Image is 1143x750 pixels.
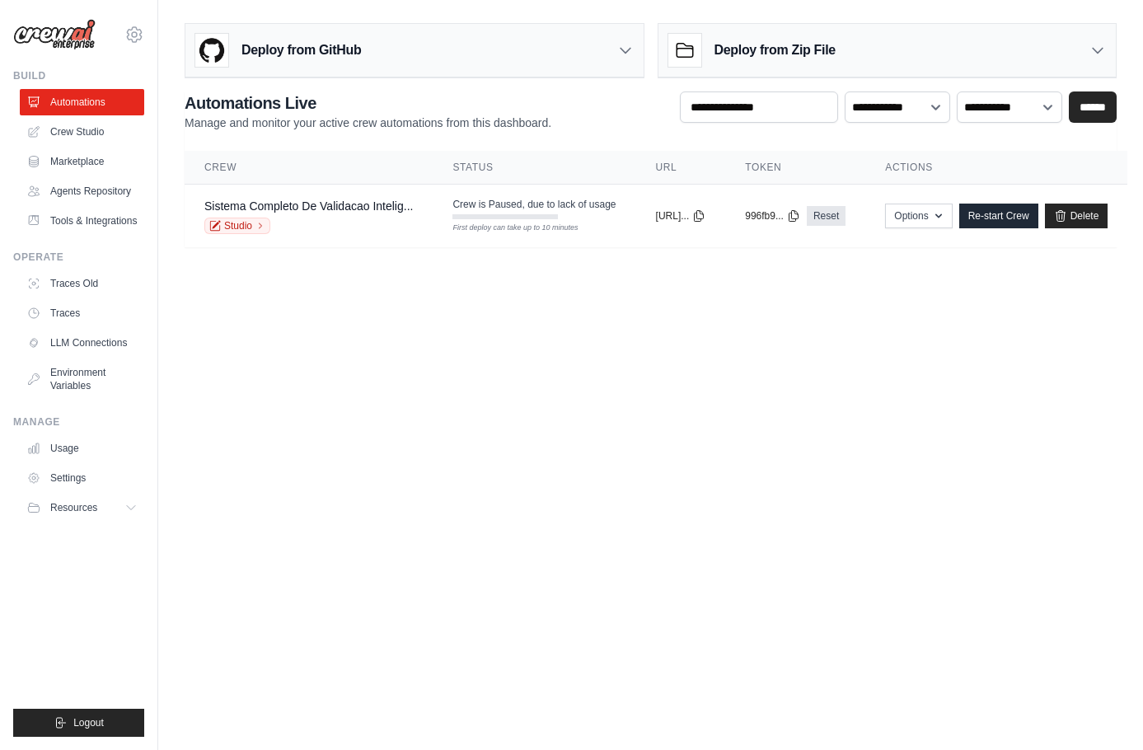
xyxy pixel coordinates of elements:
a: Traces [20,300,144,326]
img: GitHub Logo [195,34,228,67]
th: Status [433,151,635,185]
a: Marketplace [20,148,144,175]
button: Options [885,204,952,228]
a: Tools & Integrations [20,208,144,234]
h2: Automations Live [185,91,551,115]
p: Manage and monitor your active crew automations from this dashboard. [185,115,551,131]
a: Agents Repository [20,178,144,204]
div: Build [13,69,144,82]
a: LLM Connections [20,330,144,356]
span: Crew is Paused, due to lack of usage [452,198,616,211]
a: Delete [1045,204,1108,228]
a: Environment Variables [20,359,144,399]
div: Manage [13,415,144,429]
button: Resources [20,495,144,521]
a: Crew Studio [20,119,144,145]
h3: Deploy from GitHub [241,40,361,60]
th: Token [725,151,865,185]
a: Studio [204,218,270,234]
span: Resources [50,501,97,514]
a: Usage [20,435,144,462]
button: 996fb9... [745,209,800,223]
a: Sistema Completo De Validacao Intelig... [204,199,413,213]
span: Logout [73,716,104,729]
img: Logo [13,19,96,50]
a: Settings [20,465,144,491]
th: URL [636,151,726,185]
a: Automations [20,89,144,115]
a: Traces Old [20,270,144,297]
div: Operate [13,251,144,264]
div: First deploy can take up to 10 minutes [452,223,558,234]
th: Actions [865,151,1127,185]
button: Logout [13,709,144,737]
th: Crew [185,151,433,185]
a: Reset [807,206,846,226]
a: Re-start Crew [959,204,1038,228]
h3: Deploy from Zip File [714,40,836,60]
